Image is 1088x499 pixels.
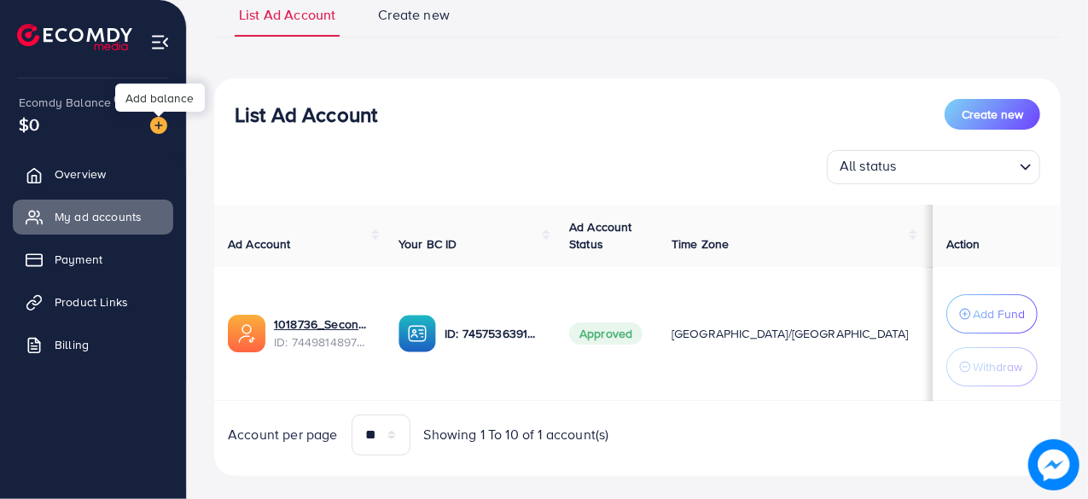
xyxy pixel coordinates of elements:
div: Add balance [115,84,205,112]
a: Product Links [13,285,173,319]
span: Ecomdy Balance [19,94,111,111]
img: image [1028,439,1079,490]
img: ic-ba-acc.ded83a64.svg [399,315,436,352]
span: Product Links [55,293,128,310]
span: Payment [55,251,102,268]
span: [GEOGRAPHIC_DATA]/[GEOGRAPHIC_DATA] [672,325,909,342]
img: logo [17,24,132,50]
span: Approved [569,322,643,345]
span: Ad Account Status [569,218,632,252]
span: Account per page [228,425,338,444]
span: $0 [19,112,39,136]
span: Create new [962,106,1023,123]
button: Add Fund [946,294,1038,334]
div: <span class='underline'>1018736_Second Account_1734545203017</span></br>7449814897854038033 [274,316,371,351]
span: Your BC ID [399,235,457,252]
span: Overview [55,165,106,183]
h3: List Ad Account [235,102,377,127]
span: List Ad Account [239,5,335,25]
input: Search for option [902,154,1013,180]
span: Create new [378,5,450,25]
p: ID: 7457536391551959056 [445,323,542,344]
button: Create new [945,99,1040,130]
div: Search for option [827,150,1040,184]
img: ic-ads-acc.e4c84228.svg [228,315,265,352]
p: Add Fund [973,304,1025,324]
a: My ad accounts [13,200,173,234]
span: Showing 1 To 10 of 1 account(s) [424,425,609,444]
img: image [150,117,167,134]
span: My ad accounts [55,208,142,225]
p: Withdraw [973,357,1022,377]
a: Overview [13,157,173,191]
span: Ad Account [228,235,291,252]
span: Action [946,235,980,252]
a: Billing [13,328,173,362]
a: 1018736_Second Account_1734545203017 [274,316,371,333]
a: Payment [13,242,173,276]
span: All status [836,153,900,180]
span: ID: 7449814897854038033 [274,334,371,351]
span: Time Zone [672,235,729,252]
img: menu [150,32,170,52]
span: Billing [55,336,89,353]
button: Withdraw [946,347,1038,386]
